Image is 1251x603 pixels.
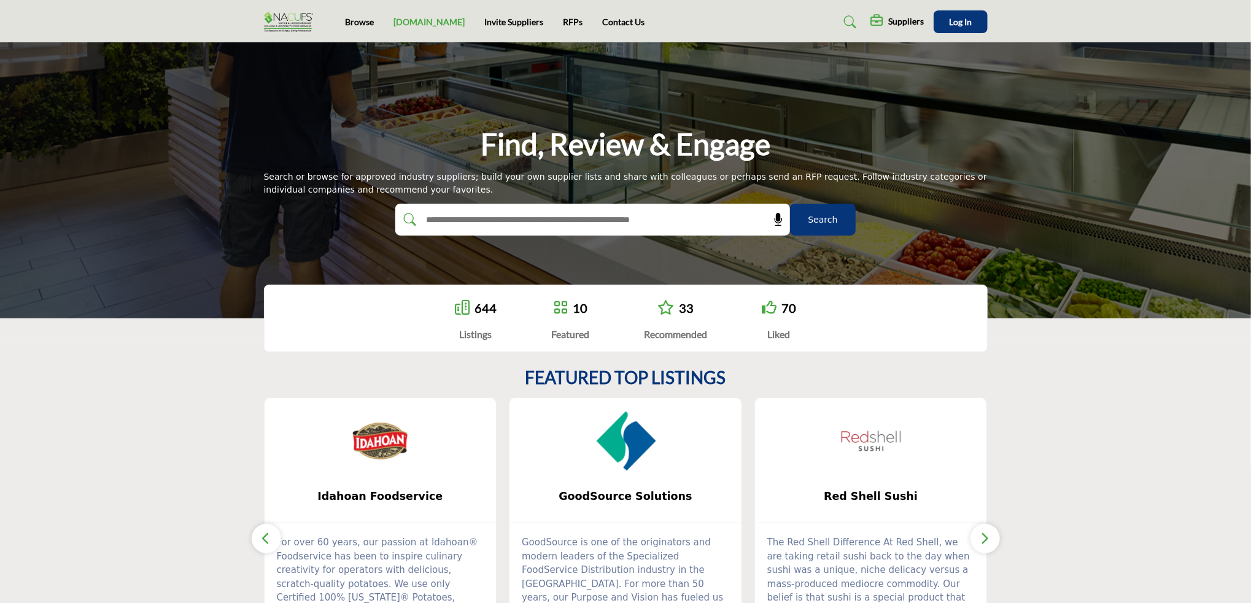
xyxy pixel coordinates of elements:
[755,480,987,513] a: Red Shell Sushi
[509,480,742,513] a: GoodSource Solutions
[871,15,924,29] div: Suppliers
[264,171,988,196] div: Search or browse for approved industry suppliers; build your own supplier lists and share with co...
[840,410,902,472] img: Red Shell Sushi
[481,125,770,163] h1: Find, Review & Engage
[265,480,497,513] a: Idahoan Foodservice
[573,301,587,315] a: 10
[484,17,543,27] a: Invite Suppliers
[790,204,856,236] button: Search
[393,17,465,27] a: [DOMAIN_NAME]
[563,17,583,27] a: RFPs
[889,16,924,27] h5: Suppliers
[551,327,589,342] div: Featured
[773,480,969,513] b: Red Shell Sushi
[595,410,656,472] img: GoodSource Solutions
[679,301,694,315] a: 33
[474,301,497,315] a: 644
[934,10,988,33] button: Log In
[455,327,497,342] div: Listings
[949,17,972,27] span: Log In
[602,17,645,27] a: Contact Us
[832,12,864,32] a: Search
[657,300,674,317] a: Go to Recommended
[528,488,723,504] span: GoodSource Solutions
[528,480,723,513] b: GoodSource Solutions
[283,488,478,504] span: Idahoan Foodservice
[808,213,837,226] span: Search
[553,300,568,317] a: Go to Featured
[283,480,478,513] b: Idahoan Foodservice
[345,17,374,27] a: Browse
[349,410,411,472] img: Idahoan Foodservice
[264,12,319,32] img: Site Logo
[762,300,777,315] i: Go to Liked
[781,301,796,315] a: 70
[525,367,726,388] h2: FEATURED TOP LISTINGS
[644,327,707,342] div: Recommended
[773,488,969,504] span: Red Shell Sushi
[762,327,796,342] div: Liked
